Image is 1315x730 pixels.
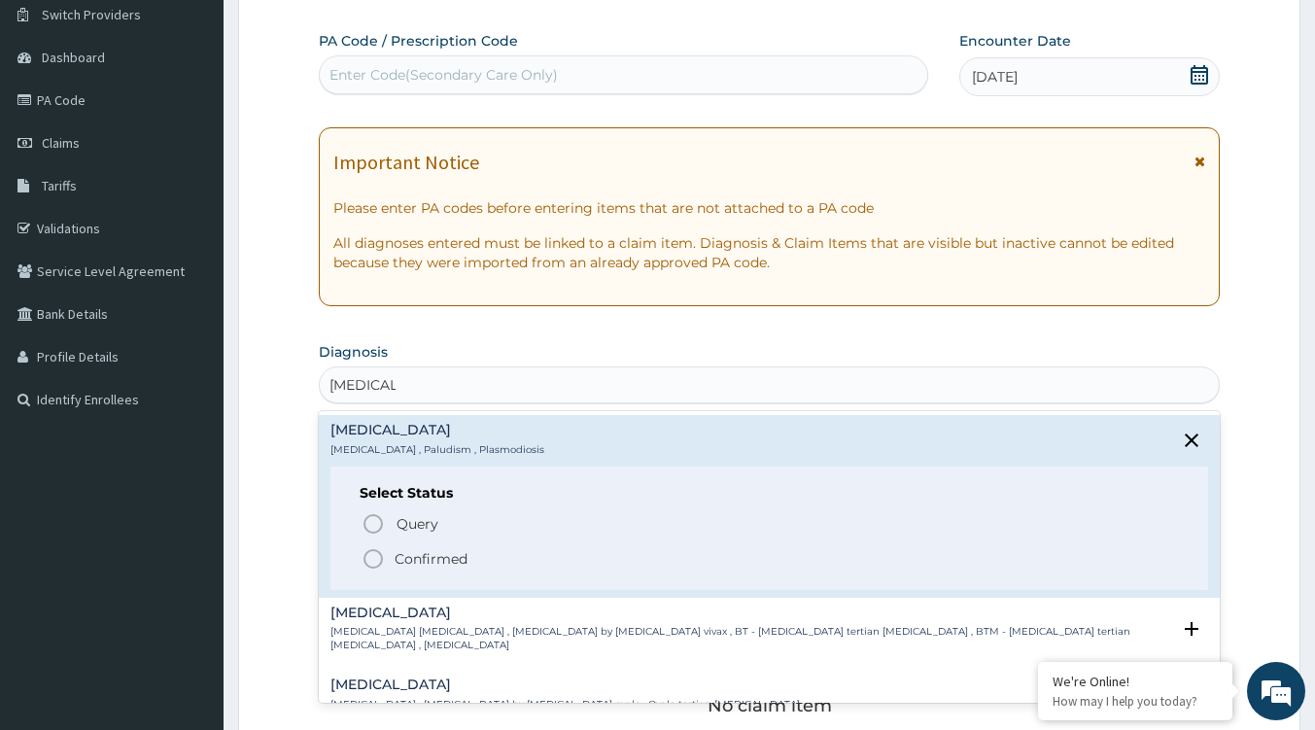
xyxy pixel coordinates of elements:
[362,547,385,571] i: status option filled
[708,696,832,715] p: No claim item
[319,342,388,362] label: Diagnosis
[10,531,370,599] textarea: Type your message and hit 'Enter'
[330,606,1170,620] h4: [MEDICAL_DATA]
[959,31,1071,51] label: Encounter Date
[1053,673,1218,690] div: We're Online!
[42,6,141,23] span: Switch Providers
[42,134,80,152] span: Claims
[360,486,1179,501] h6: Select Status
[42,177,77,194] span: Tariffs
[330,423,544,437] h4: [MEDICAL_DATA]
[397,514,438,534] span: Query
[1180,429,1203,452] i: close select status
[330,698,800,712] p: [MEDICAL_DATA] , [MEDICAL_DATA] by [MEDICAL_DATA] ovale , Ovale tertian [MEDICAL_DATA]
[362,512,385,536] i: status option query
[330,625,1170,653] p: [MEDICAL_DATA] [MEDICAL_DATA] , [MEDICAL_DATA] by [MEDICAL_DATA] vivax , BT - [MEDICAL_DATA] tert...
[101,109,327,134] div: Chat with us now
[333,152,479,173] h1: Important Notice
[319,10,365,56] div: Minimize live chat window
[1180,617,1203,641] i: open select status
[42,49,105,66] span: Dashboard
[972,67,1018,87] span: [DATE]
[36,97,79,146] img: d_794563401_company_1708531726252_794563401
[395,549,467,569] p: Confirmed
[319,31,518,51] label: PA Code / Prescription Code
[330,443,544,457] p: [MEDICAL_DATA] , Paludism , Plasmodiosis
[333,198,1205,218] p: Please enter PA codes before entering items that are not attached to a PA code
[1053,693,1218,710] p: How may I help you today?
[329,65,558,85] div: Enter Code(Secondary Care Only)
[333,233,1205,272] p: All diagnoses entered must be linked to a claim item. Diagnosis & Claim Items that are visible bu...
[330,678,800,692] h4: [MEDICAL_DATA]
[113,245,268,441] span: We're online!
